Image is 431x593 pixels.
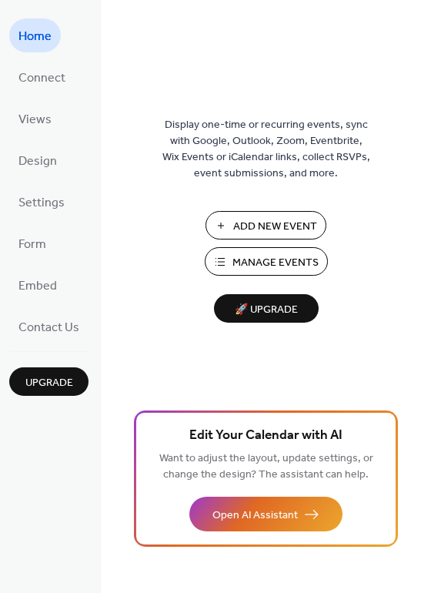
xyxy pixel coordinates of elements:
span: Want to adjust the layout, update settings, or change the design? The assistant can help. [159,448,373,485]
button: Open AI Assistant [189,497,342,531]
a: Views [9,102,61,136]
a: Home [9,18,61,52]
span: Contact Us [18,316,79,340]
span: Home [18,25,52,49]
span: Design [18,149,57,174]
a: Embed [9,268,66,302]
button: Manage Events [205,247,328,276]
span: Add New Event [233,219,317,235]
span: Views [18,108,52,132]
span: Upgrade [25,375,73,391]
a: Form [9,226,55,260]
span: Settings [18,191,65,216]
span: Open AI Assistant [212,508,298,524]
span: Connect [18,66,65,91]
button: Add New Event [205,211,326,240]
button: Upgrade [9,367,89,396]
a: Settings [9,185,74,219]
span: Form [18,233,46,257]
a: Design [9,143,66,177]
span: Manage Events [232,255,319,271]
span: Edit Your Calendar with AI [189,425,342,447]
button: 🚀 Upgrade [214,294,319,323]
span: 🚀 Upgrade [223,300,309,320]
span: Display one-time or recurring events, sync with Google, Outlook, Zoom, Eventbrite, Wix Events or ... [162,117,370,182]
a: Connect [9,60,75,94]
a: Contact Us [9,310,89,343]
span: Embed [18,274,57,299]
